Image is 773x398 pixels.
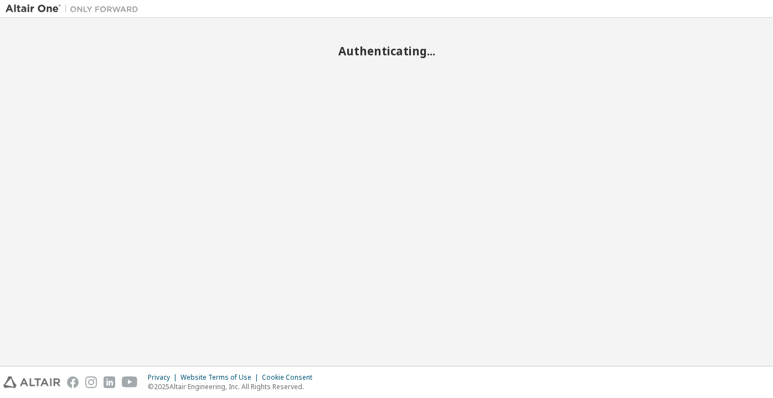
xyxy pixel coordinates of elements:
div: Privacy [148,373,181,382]
div: Cookie Consent [262,373,319,382]
p: © 2025 Altair Engineering, Inc. All Rights Reserved. [148,382,319,391]
img: youtube.svg [122,376,138,388]
img: altair_logo.svg [3,376,60,388]
img: linkedin.svg [104,376,115,388]
img: facebook.svg [67,376,79,388]
div: Website Terms of Use [181,373,262,382]
img: instagram.svg [85,376,97,388]
h2: Authenticating... [6,44,767,58]
img: Altair One [6,3,144,14]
